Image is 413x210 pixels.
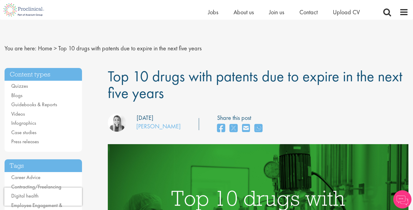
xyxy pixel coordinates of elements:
span: Top 10 drugs with patents due to expire in the next five years [58,44,202,52]
h3: Tags [5,159,82,172]
a: Contact [299,8,318,16]
img: Hannah Burke [108,113,126,132]
h3: Content types [5,68,82,81]
a: Quizzes [11,83,28,89]
img: Chatbot [393,190,411,208]
a: share on whats app [254,122,262,135]
a: Infographics [11,120,36,126]
span: You are here: [5,44,36,52]
span: > [54,44,57,52]
a: Guidebooks & Reports [11,101,57,108]
a: Press releases [11,138,39,145]
a: Videos [11,110,25,117]
a: Contracting/Freelancing [11,183,61,190]
a: Join us [269,8,284,16]
a: Jobs [208,8,218,16]
div: [DATE] [137,113,153,122]
a: share on email [242,122,250,135]
a: Career Advice [11,174,40,181]
a: Upload CV [333,8,360,16]
iframe: reCAPTCHA [4,188,82,206]
a: About us [234,8,254,16]
a: share on twitter [230,122,237,135]
a: [PERSON_NAME] [136,122,181,130]
a: Blogs [11,92,22,99]
span: Top 10 drugs with patents due to expire in the next five years [108,66,402,103]
a: Case studies [11,129,36,136]
label: Share this post [217,113,265,122]
a: share on facebook [217,122,225,135]
a: breadcrumb link [38,44,52,52]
